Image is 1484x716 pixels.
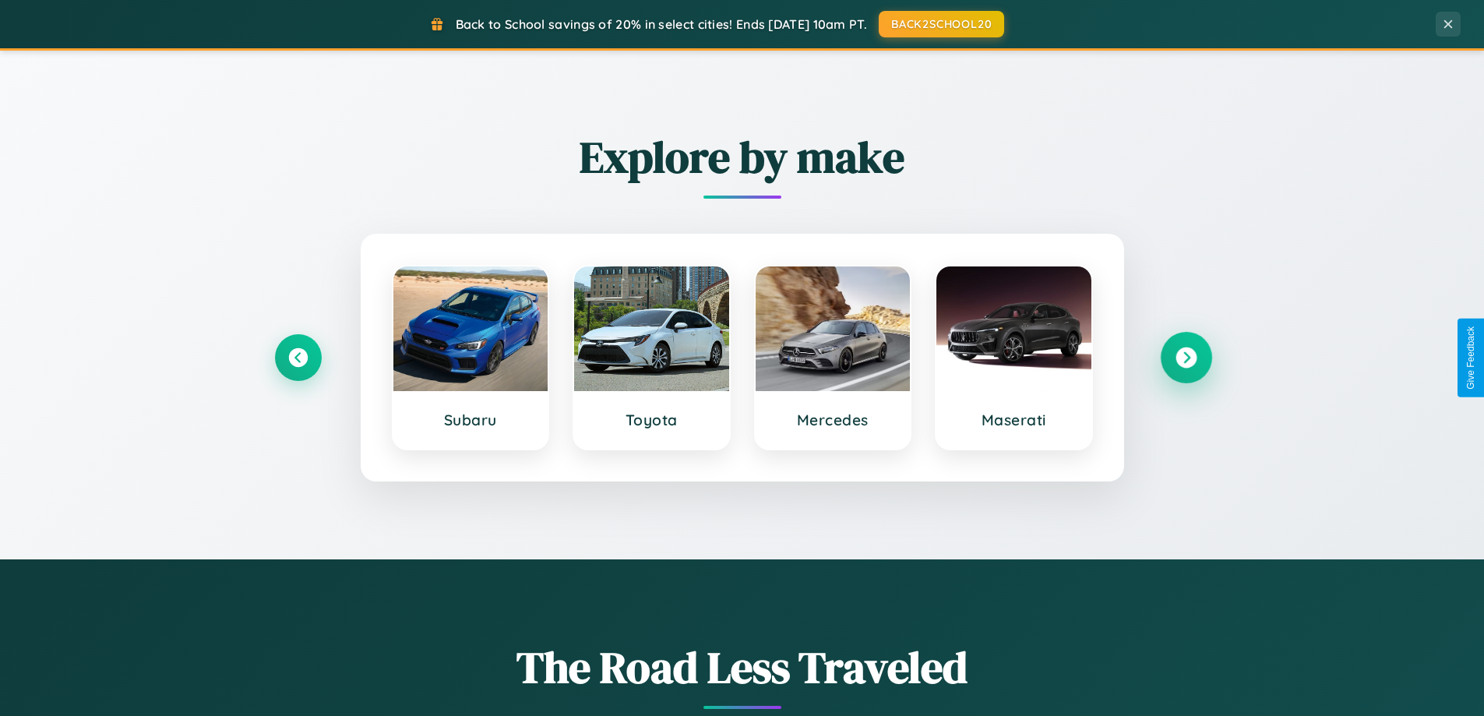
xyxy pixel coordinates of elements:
[590,411,714,429] h3: Toyota
[456,16,867,32] span: Back to School savings of 20% in select cities! Ends [DATE] 10am PT.
[952,411,1076,429] h3: Maserati
[1465,326,1476,390] div: Give Feedback
[409,411,533,429] h3: Subaru
[879,11,1004,37] button: BACK2SCHOOL20
[275,637,1210,697] h1: The Road Less Traveled
[771,411,895,429] h3: Mercedes
[275,127,1210,187] h2: Explore by make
